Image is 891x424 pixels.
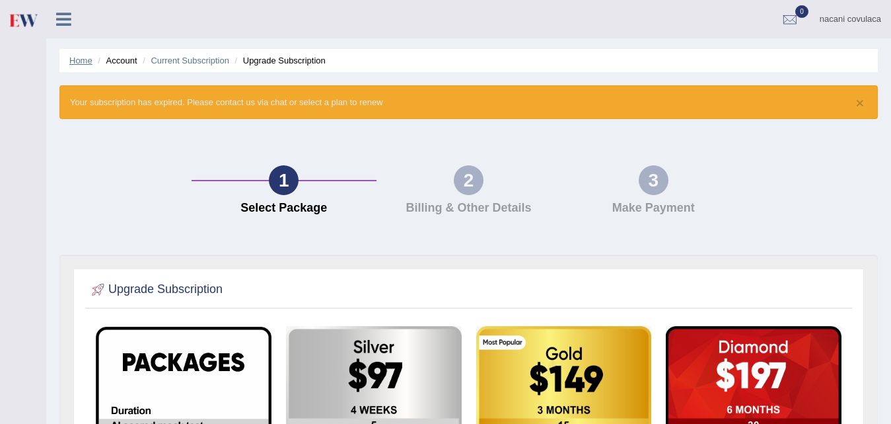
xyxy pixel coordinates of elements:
[856,96,864,110] button: ×
[69,56,92,65] a: Home
[269,165,299,195] div: 1
[198,202,370,215] h4: Select Package
[795,5,808,18] span: 0
[567,202,739,215] h4: Make Payment
[94,54,137,67] li: Account
[59,85,878,119] div: Your subscription has expired. Please contact us via chat or select a plan to renew
[454,165,483,195] div: 2
[232,54,326,67] li: Upgrade Subscription
[89,280,223,300] h2: Upgrade Subscription
[383,202,555,215] h4: Billing & Other Details
[151,56,229,65] a: Current Subscription
[639,165,668,195] div: 3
